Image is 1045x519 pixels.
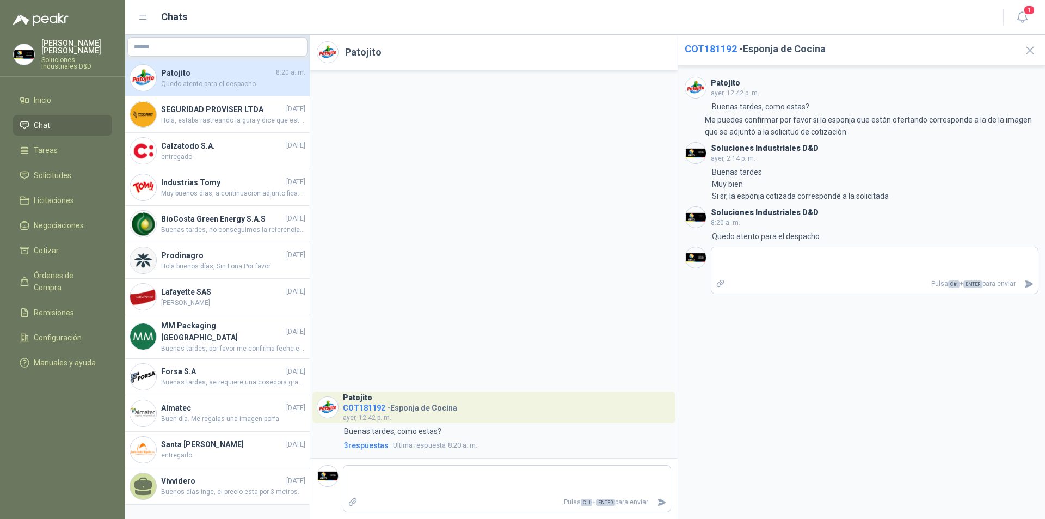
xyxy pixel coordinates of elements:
button: Enviar [653,493,671,512]
p: Quedo atento para el despacho [712,230,820,242]
span: Inicio [34,94,51,106]
span: entregado [161,450,305,461]
a: Company LogoProdinagro[DATE]Hola buenos días, Sin Lona Por favor [125,242,310,279]
a: Company LogoSEGURIDAD PROVISER LTDA[DATE]Hola, estaba rastreando la guia y dice que esta en reparto [125,96,310,133]
a: Company LogoCalzatodo S.A.[DATE]entregado [125,133,310,169]
span: [DATE] [286,213,305,224]
span: Solicitudes [34,169,71,181]
h3: Patojito [711,80,740,86]
img: Company Logo [14,44,34,65]
img: Company Logo [130,323,156,350]
h2: - Esponja de Cocina [685,41,1015,57]
span: ayer, 12:42 p. m. [711,89,759,97]
a: Company LogoSanta [PERSON_NAME][DATE]entregado [125,432,310,468]
span: Hola, estaba rastreando la guia y dice que esta en reparto [161,115,305,126]
span: Ctrl [948,280,960,288]
a: Inicio [13,90,112,111]
h4: - Esponja de Cocina [343,401,457,411]
span: Buenas tardes, por favor me confirma feche estimada del llegada del equipo. gracias. [161,344,305,354]
span: Órdenes de Compra [34,270,102,294]
a: Company LogoForsa S.A[DATE]Buenas tardes, se requiere una cosedora grande, Idustrial, pienso que ... [125,359,310,395]
p: [PERSON_NAME] [PERSON_NAME] [41,39,112,54]
img: Company Logo [130,437,156,463]
a: Company LogoIndustrias Tomy[DATE]Muy buenos dias, a continuacion adjunto ficah tecnica el certifi... [125,169,310,206]
a: Solicitudes [13,165,112,186]
h4: MM Packaging [GEOGRAPHIC_DATA] [161,320,284,344]
img: Company Logo [130,284,156,310]
img: Company Logo [130,174,156,200]
img: Company Logo [130,400,156,426]
p: Pulsa + para enviar [362,493,653,512]
h4: Vivvidero [161,475,284,487]
img: Company Logo [317,42,338,63]
a: Remisiones [13,302,112,323]
span: [DATE] [286,250,305,260]
span: ENTER [963,280,982,288]
a: 3respuestasUltima respuesta8:20 a. m. [342,439,671,451]
span: 1 [1023,5,1035,15]
h4: Calzatodo S.A. [161,140,284,152]
img: Company Logo [685,207,706,228]
span: Chat [34,119,50,131]
span: ENTER [596,499,615,506]
img: Company Logo [130,138,156,164]
span: 8:20 a. m. [393,440,477,451]
h4: Almatec [161,402,284,414]
a: Company LogoMM Packaging [GEOGRAPHIC_DATA][DATE]Buenas tardes, por favor me confirma feche estima... [125,315,310,359]
h4: SEGURIDAD PROVISER LTDA [161,103,284,115]
h4: Santa [PERSON_NAME] [161,438,284,450]
span: ayer, 12:42 p. m. [343,414,391,422]
span: entregado [161,152,305,162]
p: Buenas tardes Muy bien Si sr, la esponja cotizada corresponde a la solicitada [712,166,889,202]
a: Company LogoPatojito8:20 a. m.Quedo atento para el despacho [125,60,310,96]
span: Buen día. Me regalas una imagen porfa [161,414,305,424]
h4: BioCosta Green Energy S.A.S [161,213,284,225]
a: Cotizar [13,240,112,261]
span: Muy buenos dias, a continuacion adjunto ficah tecnica el certificado se comparte despues de la co... [161,188,305,199]
span: Licitaciones [34,194,74,206]
span: [DATE] [286,327,305,337]
span: 8:20 a. m. [711,219,740,227]
img: Logo peakr [13,13,69,26]
h3: Soluciones Industriales D&D [711,210,819,216]
p: Buenas tardes, como estas? [712,101,809,113]
span: [DATE] [286,476,305,486]
h4: Lafayette SAS [161,286,284,298]
label: Adjuntar archivos [343,493,362,512]
span: COT181192 [685,43,737,54]
a: Negociaciones [13,215,112,236]
p: Buenas tardes, como estas? [344,425,441,437]
p: Soluciones Industriales D&D [41,57,112,70]
span: [PERSON_NAME] [161,298,305,308]
span: Negociaciones [34,219,84,231]
span: COT181192 [343,404,385,412]
span: 8:20 a. m. [276,68,305,78]
h1: Chats [161,9,187,25]
h4: Industrias Tomy [161,176,284,188]
h4: Forsa S.A [161,365,284,377]
span: Configuración [34,332,82,344]
a: Tareas [13,140,112,161]
span: [DATE] [286,286,305,297]
img: Company Logo [130,65,156,91]
button: Enviar [1020,274,1038,294]
img: Company Logo [685,247,706,268]
span: Hola buenos días, Sin Lona Por favor [161,261,305,272]
span: [DATE] [286,141,305,151]
span: Ultima respuesta [393,440,446,451]
h4: Patojito [161,67,274,79]
span: Tareas [34,144,58,156]
h2: Patojito [345,45,382,60]
button: 1 [1012,8,1032,27]
img: Company Logo [317,397,338,418]
a: Licitaciones [13,190,112,211]
span: [DATE] [286,104,305,114]
a: Company LogoAlmatec[DATE]Buen día. Me regalas una imagen porfa [125,395,310,432]
span: Buenas tardes, no conseguimos la referencia de la pulidora adjunto foto de herramienta. Por favor... [161,225,305,235]
span: [DATE] [286,367,305,377]
label: Adjuntar archivos [711,274,730,294]
a: Company LogoLafayette SAS[DATE][PERSON_NAME] [125,279,310,315]
span: Buenas tardes, se requiere una cosedora grande, Idustrial, pienso que la cotizada no es lo que ne... [161,377,305,388]
span: Manuales y ayuda [34,357,96,369]
span: [DATE] [286,177,305,187]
